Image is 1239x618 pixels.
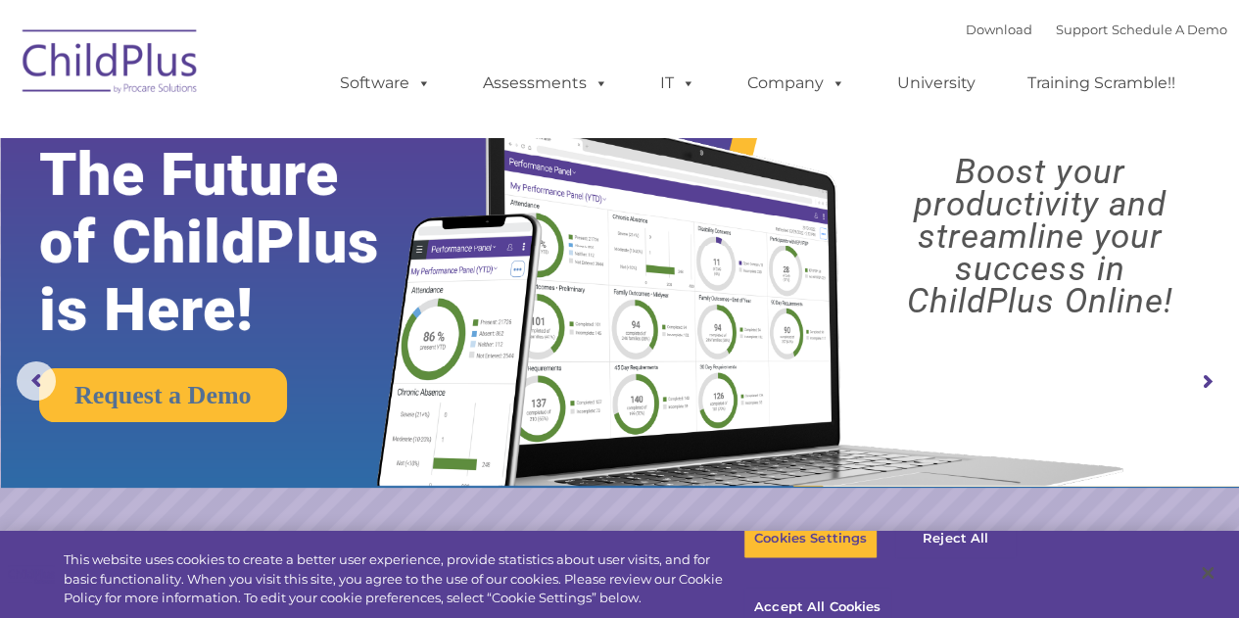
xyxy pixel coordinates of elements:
a: Training Scramble!! [1008,64,1195,103]
a: Assessments [463,64,628,103]
span: Phone number [272,210,356,224]
button: Close [1186,551,1229,594]
img: ChildPlus by Procare Solutions [13,16,209,114]
div: This website uses cookies to create a better user experience, provide statistics about user visit... [64,550,743,608]
a: Company [728,64,865,103]
font: | [966,22,1227,37]
span: Last name [272,129,332,144]
a: Schedule A Demo [1112,22,1227,37]
a: Request a Demo [39,368,287,422]
a: Download [966,22,1032,37]
a: University [878,64,995,103]
rs-layer: The Future of ChildPlus is Here! [39,141,435,344]
a: Support [1056,22,1108,37]
a: IT [641,64,715,103]
rs-layer: Boost your productivity and streamline your success in ChildPlus Online! [856,156,1223,317]
button: Reject All [894,518,1017,559]
button: Cookies Settings [743,518,878,559]
a: Software [320,64,451,103]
